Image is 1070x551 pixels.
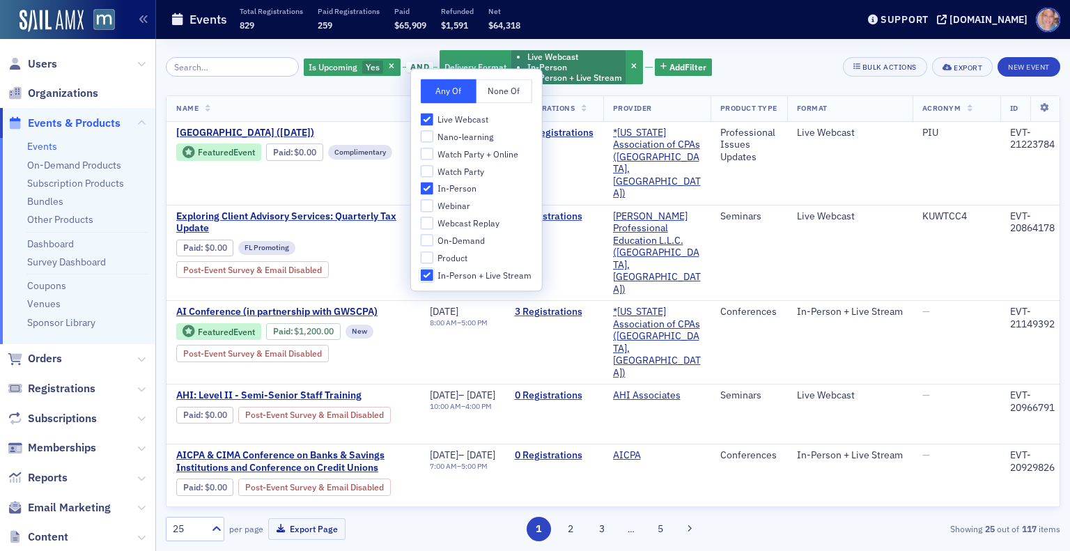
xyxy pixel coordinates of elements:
span: AI Conference (in partnership with GWSCPA) [176,306,410,318]
span: $65,909 [394,20,426,31]
p: Paid [394,6,426,16]
button: Export Page [268,518,346,540]
span: ID [1010,103,1018,113]
a: Reports [8,470,68,486]
a: Registrations [8,381,95,396]
span: Content [28,529,68,545]
div: FL Promoting [238,241,295,255]
label: Webinar [421,200,532,212]
div: Featured Event [198,148,255,156]
input: Watch Party [421,165,433,178]
span: Profile [1036,8,1060,32]
a: Exploring Client Advisory Services: Quarterly Tax Update [176,210,410,235]
time: 5:00 PM [461,461,488,471]
div: Seminars [720,210,777,223]
a: AICPA & CIMA Conference on Banks & Savings Institutions and Conference on Credit Unions [176,449,410,474]
span: *Maryland Association of CPAs (Timonium, MD) [613,127,701,200]
span: $64,318 [488,20,520,31]
a: Paid [273,326,290,336]
span: Watch Party [437,166,484,178]
a: 0 Registrations [515,210,594,223]
span: [DATE] [430,449,458,461]
a: AHI Associates [613,389,681,402]
div: Paid: 0 - $0 [176,407,233,424]
h1: Events [189,11,227,28]
a: [PERSON_NAME] Professional Education L.L.C. ([GEOGRAPHIC_DATA], [GEOGRAPHIC_DATA]) [613,210,701,296]
div: Bulk Actions [862,63,917,71]
div: Professional Issues Updates [720,127,777,164]
span: Reports [28,470,68,486]
div: Live Webcast [797,389,903,402]
span: Webcast Replay [437,217,499,229]
span: $0.00 [294,147,316,157]
div: EVT-21149392 [1010,306,1055,330]
a: Subscriptions [8,411,97,426]
button: New Event [998,57,1060,77]
a: AICPA [613,449,641,462]
a: AHI: Level II - Semi-Senior Staff Training [176,389,410,402]
div: – [430,389,495,402]
a: Dashboard [27,238,74,250]
strong: 25 [982,522,997,535]
span: In-Person + Live Stream [437,270,532,281]
span: [DATE] [430,389,458,401]
span: Add Filter [669,61,706,73]
button: Export [932,57,993,77]
a: Content [8,529,68,545]
span: AICPA [613,449,701,462]
span: $1,200.00 [294,326,334,336]
label: per page [229,522,263,535]
span: Subscriptions [28,411,97,426]
img: SailAMX [93,9,115,31]
a: Users [8,56,57,72]
p: Paid Registrations [318,6,380,16]
a: *[US_STATE] Association of CPAs ([GEOGRAPHIC_DATA], [GEOGRAPHIC_DATA]) [613,306,701,379]
strong: 117 [1019,522,1039,535]
span: Registrations [28,381,95,396]
p: Net [488,6,520,16]
div: Live Webcast [797,127,903,139]
span: $1,591 [441,20,468,31]
input: Live Webcast [421,113,433,125]
time: 8:00 AM [430,318,457,327]
a: 0 Registrations [515,389,594,402]
span: Delivery Format [444,61,506,72]
span: In-Person [437,183,476,195]
span: Nano-learning [437,131,493,143]
a: [GEOGRAPHIC_DATA] ([DATE]) [176,127,410,139]
span: On-Demand [437,235,485,247]
div: Paid: 0 - $0 [176,240,233,256]
input: Search… [166,57,299,77]
span: Peters Professional Education L.L.C. (Mechanicsville, VA) [613,210,701,296]
div: [DOMAIN_NAME] [949,13,1028,26]
span: — [922,305,930,318]
span: Provider [613,103,652,113]
button: [DOMAIN_NAME] [937,15,1032,24]
time: 5:00 PM [461,318,488,327]
a: View Homepage [84,9,115,33]
button: Any Of [421,79,476,103]
span: … [621,522,641,535]
a: On-Demand Products [27,159,121,171]
span: Registrations [515,103,575,113]
img: SailAMX [20,10,84,32]
a: Organizations [8,86,98,101]
div: PIU [922,127,991,139]
label: Watch Party [421,165,532,178]
label: Nano-learning [421,130,532,143]
a: Paid [183,410,201,420]
a: Events & Products [8,116,121,131]
span: Events & Products [28,116,121,131]
button: AddFilter [655,59,712,76]
input: On-Demand [421,234,433,247]
a: Paid [183,242,201,253]
span: Yes [366,61,380,72]
span: : [273,326,295,336]
li: In-Person + Live Stream [527,72,622,83]
span: — [922,389,930,401]
label: Watch Party + Online [421,148,532,160]
span: and [406,62,433,73]
a: New Event [998,60,1060,72]
div: – [430,402,495,411]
